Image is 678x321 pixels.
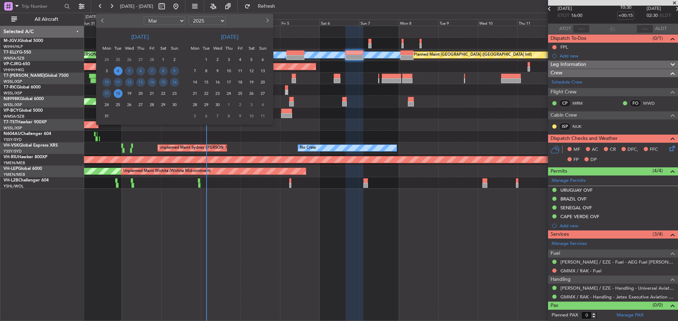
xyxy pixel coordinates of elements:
[146,54,157,65] div: 28-2-2025
[146,76,157,88] div: 14-3-2025
[159,67,168,75] span: 8
[135,76,146,88] div: 13-3-2025
[246,88,257,99] div: 26-4-2025
[213,100,222,109] span: 30
[159,89,168,98] span: 22
[102,67,111,75] span: 3
[170,55,179,64] span: 2
[201,65,212,76] div: 8-4-2025
[257,54,268,65] div: 6-4-2025
[257,110,268,122] div: 11-5-2025
[169,54,180,65] div: 2-3-2025
[146,99,157,110] div: 28-3-2025
[246,99,257,110] div: 3-5-2025
[125,89,134,98] span: 19
[157,65,169,76] div: 8-3-2025
[114,67,123,75] span: 4
[169,43,180,54] div: Sun
[170,89,179,98] span: 23
[213,67,222,75] span: 9
[213,55,222,64] span: 2
[136,67,145,75] span: 6
[236,78,245,87] span: 18
[157,76,169,88] div: 15-3-2025
[148,55,156,64] span: 28
[225,89,233,98] span: 24
[234,99,246,110] div: 2-5-2025
[223,76,234,88] div: 17-4-2025
[236,89,245,98] span: 25
[124,88,135,99] div: 19-3-2025
[170,67,179,75] span: 9
[202,100,211,109] span: 29
[212,65,223,76] div: 9-4-2025
[201,76,212,88] div: 15-4-2025
[136,100,145,109] span: 27
[223,54,234,65] div: 3-4-2025
[101,76,112,88] div: 10-3-2025
[246,43,257,54] div: Sat
[159,100,168,109] span: 29
[114,100,123,109] span: 25
[102,78,111,87] span: 10
[212,99,223,110] div: 30-4-2025
[189,110,201,122] div: 5-5-2025
[247,78,256,87] span: 19
[135,54,146,65] div: 27-2-2025
[112,65,124,76] div: 4-3-2025
[246,65,257,76] div: 12-4-2025
[234,76,246,88] div: 18-4-2025
[189,99,201,110] div: 28-4-2025
[101,43,112,54] div: Mon
[102,55,111,64] span: 24
[258,55,267,64] span: 6
[212,88,223,99] div: 23-4-2025
[169,88,180,99] div: 23-3-2025
[212,54,223,65] div: 2-4-2025
[213,78,222,87] span: 16
[189,88,201,99] div: 21-4-2025
[212,43,223,54] div: Wed
[135,99,146,110] div: 27-3-2025
[159,55,168,64] span: 1
[247,112,256,121] span: 10
[202,112,211,121] span: 6
[223,88,234,99] div: 24-4-2025
[125,100,134,109] span: 26
[225,67,233,75] span: 10
[202,67,211,75] span: 8
[102,112,111,121] span: 31
[258,78,267,87] span: 20
[234,65,246,76] div: 11-4-2025
[201,54,212,65] div: 1-4-2025
[125,78,134,87] span: 12
[201,88,212,99] div: 22-4-2025
[144,17,185,25] select: Select month
[246,110,257,122] div: 10-5-2025
[157,88,169,99] div: 22-3-2025
[258,112,267,121] span: 11
[257,76,268,88] div: 20-4-2025
[125,67,134,75] span: 5
[135,88,146,99] div: 20-3-2025
[148,67,156,75] span: 7
[101,110,112,122] div: 31-3-2025
[112,88,124,99] div: 18-3-2025
[225,78,233,87] span: 17
[236,55,245,64] span: 4
[112,43,124,54] div: Tue
[189,76,201,88] div: 14-4-2025
[114,78,123,87] span: 11
[148,78,156,87] span: 14
[202,55,211,64] span: 1
[247,89,256,98] span: 26
[99,15,107,26] button: Previous month
[136,55,145,64] span: 27
[135,43,146,54] div: Thu
[101,65,112,76] div: 3-3-2025
[258,89,267,98] span: 27
[102,89,111,98] span: 17
[246,76,257,88] div: 19-4-2025
[191,100,200,109] span: 28
[212,76,223,88] div: 16-4-2025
